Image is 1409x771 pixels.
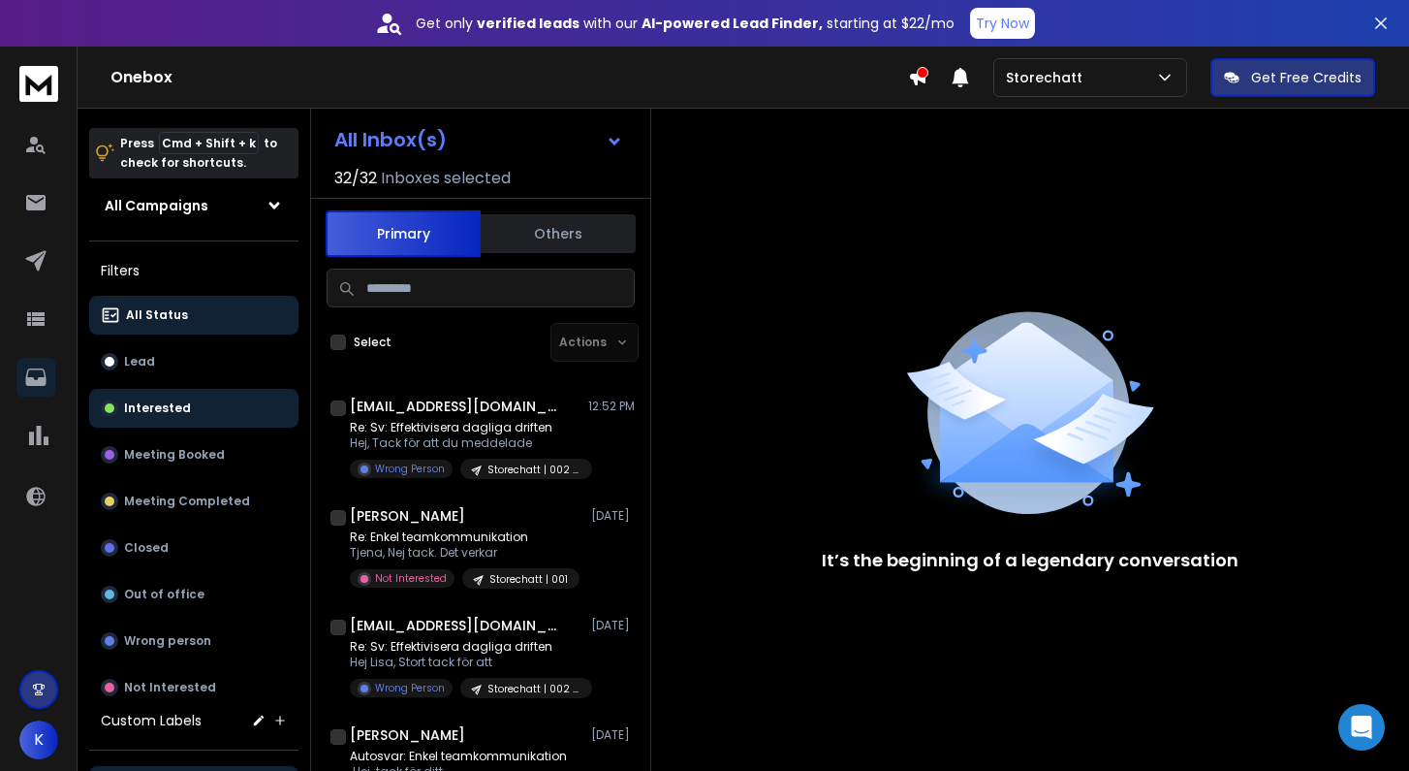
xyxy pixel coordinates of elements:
[89,435,298,474] button: Meeting Booked
[124,401,191,416] p: Interested
[89,296,298,335] button: All Status
[89,668,298,707] button: Not Interested
[89,622,298,660] button: Wrong person
[350,725,465,745] h1: [PERSON_NAME]
[375,681,445,695] p: Wrong Person
[19,721,58,759] button: K
[642,14,823,33] strong: AI-powered Lead Finder,
[126,307,188,323] p: All Status
[1210,58,1375,97] button: Get Free Credits
[319,120,639,159] button: All Inbox(s)
[487,463,580,477] p: Storechatt | 002 | ICA
[124,587,204,602] p: Out of office
[89,575,298,614] button: Out of office
[487,682,580,696] p: Storechatt | 002 | ICA
[124,494,250,509] p: Meeting Completed
[350,397,563,416] h1: [EMAIL_ADDRESS][DOMAIN_NAME]
[110,66,908,89] h1: Onebox
[591,618,635,633] p: [DATE]
[89,389,298,428] button: Interested
[120,134,277,173] p: Press to check for shortcuts.
[326,210,481,257] button: Primary
[350,435,582,451] p: Hej, Tack för att du meddelade
[101,711,202,730] h3: Custom Labels
[591,508,635,524] p: [DATE]
[477,14,579,33] strong: verified leads
[124,447,225,463] p: Meeting Booked
[350,420,582,435] p: Re: Sv: Effektivisera dagliga driften
[375,462,445,476] p: Wrong Person
[334,130,447,149] h1: All Inbox(s)
[375,571,447,586] p: Not Interested
[350,530,579,545] p: Re: Enkel teamkommunikation
[350,639,582,655] p: Re: Sv: Effektivisera dagliga driften
[124,680,216,695] p: Not Interested
[350,749,568,764] p: Autosvar: Enkel teamkommunikation
[350,655,582,670] p: Hej Lisa, Stort tack för att
[591,727,635,743] p: [DATE]
[124,354,155,369] p: Lead
[89,257,298,284] h3: Filters
[970,8,1035,39] button: Try Now
[481,212,636,255] button: Others
[381,167,511,190] h3: Inboxes selected
[105,196,208,215] h1: All Campaigns
[334,167,377,190] span: 32 / 32
[19,66,58,102] img: logo
[350,616,563,635] h1: [EMAIL_ADDRESS][DOMAIN_NAME]
[416,14,955,33] p: Get only with our starting at $22/mo
[350,506,465,526] h1: [PERSON_NAME]
[976,14,1029,33] p: Try Now
[124,633,211,649] p: Wrong person
[89,186,298,225] button: All Campaigns
[489,572,568,587] p: Storechatt | 001
[89,342,298,381] button: Lead
[124,540,169,556] p: Closed
[354,335,391,350] label: Select
[1338,704,1385,751] div: Open Intercom Messenger
[89,529,298,567] button: Closed
[822,547,1238,574] p: It’s the beginning of a legendary conversation
[89,482,298,521] button: Meeting Completed
[588,399,635,414] p: 12:52 PM
[1251,68,1362,87] p: Get Free Credits
[1006,68,1090,87] p: Storechatt
[350,545,579,561] p: Tjena, Nej tack. Det verkar
[159,132,259,154] span: Cmd + Shift + k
